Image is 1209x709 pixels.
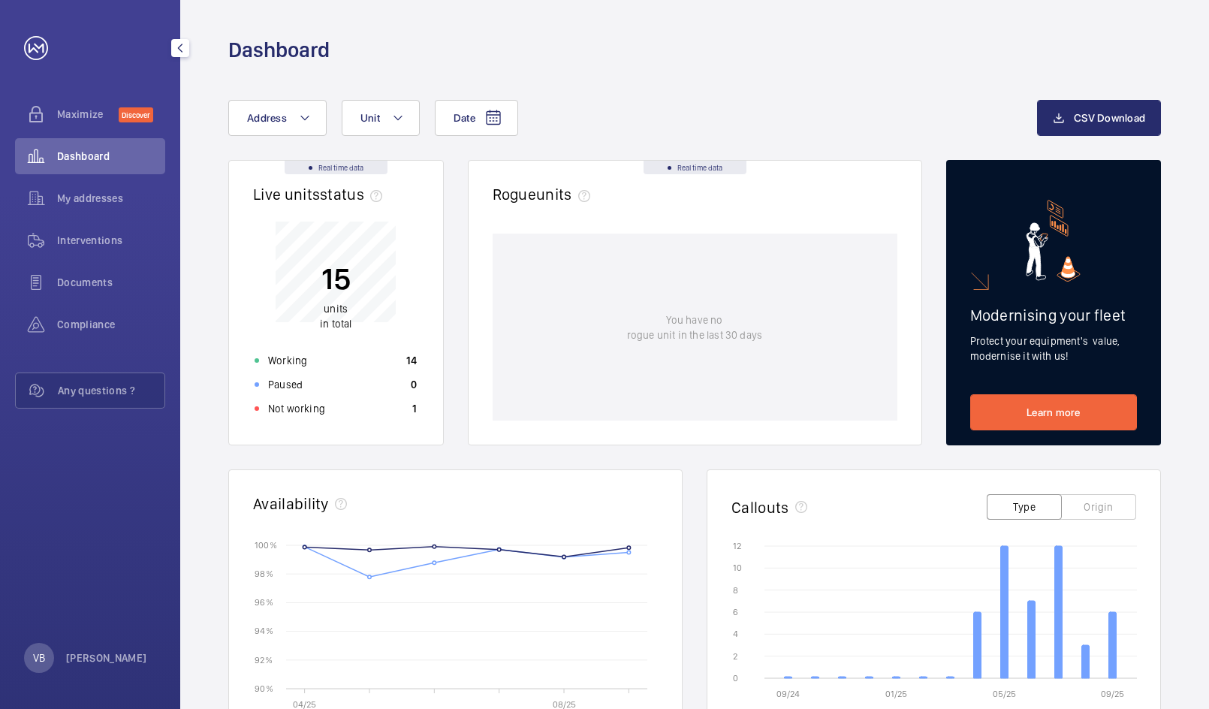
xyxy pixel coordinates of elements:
[119,107,153,122] span: Discover
[58,383,164,398] span: Any questions ?
[253,494,329,513] h2: Availability
[1061,494,1136,520] button: Origin
[247,112,287,124] span: Address
[228,100,327,136] button: Address
[320,185,388,204] span: status
[255,626,273,636] text: 94 %
[57,191,165,206] span: My addresses
[255,683,273,693] text: 90 %
[33,650,45,665] p: VB
[1026,200,1081,282] img: marketing-card.svg
[1101,689,1124,699] text: 09/25
[320,301,351,331] p: in total
[970,333,1138,364] p: Protect your equipment's value, modernise it with us!
[324,303,348,315] span: units
[268,377,303,392] p: Paused
[412,401,417,416] p: 1
[268,401,325,416] p: Not working
[970,394,1138,430] a: Learn more
[228,36,330,64] h1: Dashboard
[987,494,1062,520] button: Type
[644,161,746,174] div: Real time data
[733,607,738,617] text: 6
[435,100,518,136] button: Date
[733,563,742,573] text: 10
[320,260,351,297] p: 15
[268,353,307,368] p: Working
[342,100,420,136] button: Unit
[731,498,789,517] h2: Callouts
[733,629,738,639] text: 4
[253,185,388,204] h2: Live units
[411,377,417,392] p: 0
[255,569,273,579] text: 98 %
[733,651,737,662] text: 2
[536,185,596,204] span: units
[66,650,147,665] p: [PERSON_NAME]
[57,233,165,248] span: Interventions
[493,185,596,204] h2: Rogue
[776,689,800,699] text: 09/24
[57,317,165,332] span: Compliance
[360,112,380,124] span: Unit
[733,541,741,551] text: 12
[1074,112,1145,124] span: CSV Download
[255,597,273,608] text: 96 %
[255,539,277,550] text: 100 %
[406,353,418,368] p: 14
[627,312,762,342] p: You have no rogue unit in the last 30 days
[57,107,119,122] span: Maximize
[885,689,907,699] text: 01/25
[57,149,165,164] span: Dashboard
[993,689,1016,699] text: 05/25
[1037,100,1161,136] button: CSV Download
[454,112,475,124] span: Date
[733,585,738,596] text: 8
[733,673,738,683] text: 0
[57,275,165,290] span: Documents
[970,306,1138,324] h2: Modernising your fleet
[255,654,273,665] text: 92 %
[285,161,387,174] div: Real time data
